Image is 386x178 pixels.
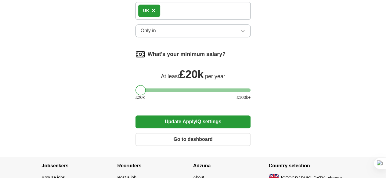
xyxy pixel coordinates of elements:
[161,73,179,79] span: At least
[148,50,225,58] label: What's your minimum salary?
[135,94,145,101] span: £ 20 k
[236,94,251,101] span: £ 100 k+
[205,73,225,79] span: per year
[179,68,204,81] span: £ 20k
[152,6,155,15] button: ×
[152,7,155,14] span: ×
[135,49,145,59] img: salary.png
[143,8,149,14] div: UK
[141,27,156,34] span: Only in
[135,115,251,128] button: Update ApplyIQ settings
[269,157,345,174] h4: Country selection
[135,133,251,146] button: Go to dashboard
[135,24,251,37] button: Only in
